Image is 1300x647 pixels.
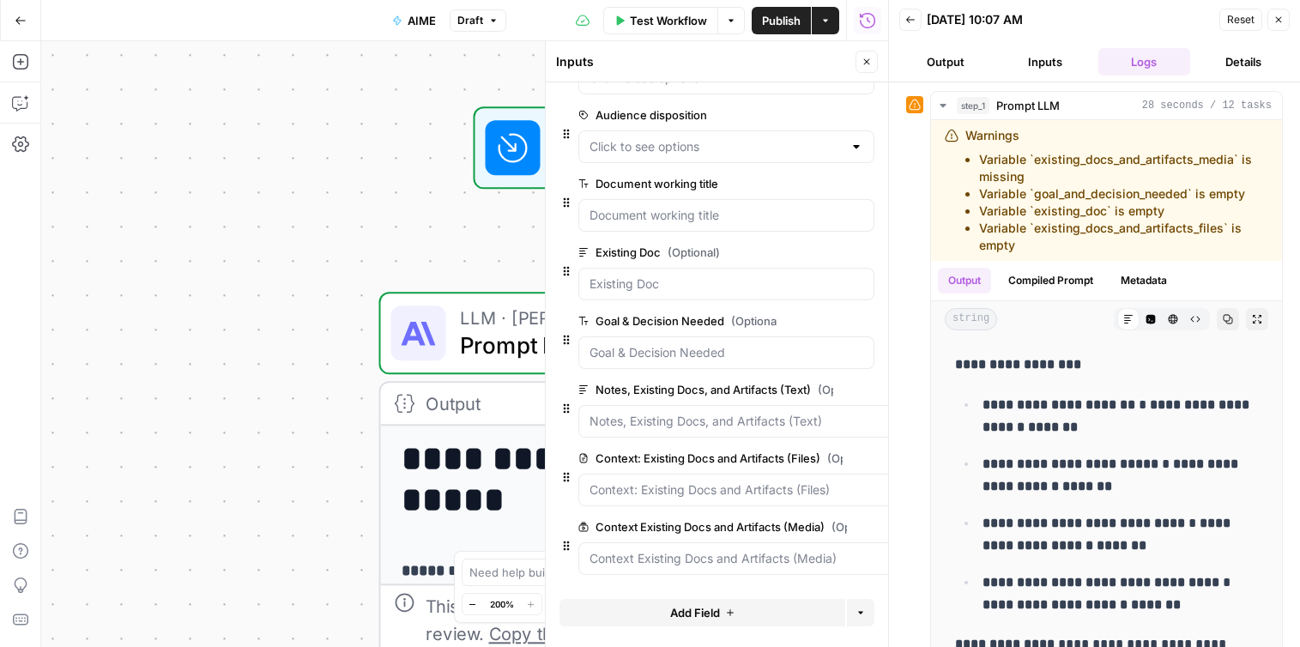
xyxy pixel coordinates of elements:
[957,97,989,114] span: step_1
[818,381,870,398] span: (Optional)
[931,92,1282,119] button: 28 seconds / 12 tasks
[379,106,911,189] div: WorkflowSet InputsInputs
[556,53,850,70] div: Inputs
[489,623,620,644] span: Copy the output
[831,518,884,535] span: (Optional)
[590,207,863,224] input: Document working title
[590,275,863,293] input: Existing Doc
[1098,48,1191,76] button: Logs
[899,48,992,76] button: Output
[578,381,833,398] label: Notes, Existing Docs, and Artifacts (Text)
[590,481,928,499] input: Context: Existing Docs and Artifacts (Files)
[979,220,1268,254] li: Variable `existing_docs_and_artifacts_files` is empty
[578,518,847,535] label: Context Existing Docs and Artifacts (Media)
[590,413,919,430] input: Notes, Existing Docs, and Artifacts (Text)
[382,7,446,34] button: AIME
[762,12,801,29] span: Publish
[752,7,811,34] button: Publish
[979,203,1268,220] li: Variable `existing_doc` is empty
[457,13,483,28] span: Draft
[731,312,783,330] span: (Optional)
[999,48,1091,76] button: Inputs
[1142,98,1272,113] span: 28 seconds / 12 tasks
[979,185,1268,203] li: Variable `goal_and_decision_needed` is empty
[578,244,777,261] label: Existing Doc
[590,138,843,155] input: Click to see options
[559,599,845,626] button: Add Field
[590,550,933,567] input: Context Existing Docs and Artifacts (Media)
[408,12,436,29] span: AIME
[1110,268,1177,293] button: Metadata
[578,106,777,124] label: Audience disposition
[938,268,991,293] button: Output
[460,328,793,362] span: Prompt LLM
[1197,48,1290,76] button: Details
[965,127,1268,254] div: Warnings
[590,344,863,361] input: Goal & Decision Needed
[996,97,1060,114] span: Prompt LLM
[490,597,514,611] span: 200%
[998,268,1103,293] button: Compiled Prompt
[426,592,896,647] div: This output is too large & has been abbreviated for review. to view the full content.
[1227,12,1255,27] span: Reset
[460,304,793,331] span: LLM · [PERSON_NAME] 4
[1219,9,1262,31] button: Reset
[578,312,777,330] label: Goal & Decision Needed
[450,9,506,32] button: Draft
[578,175,777,192] label: Document working title
[630,12,707,29] span: Test Workflow
[945,308,997,330] span: string
[426,390,817,417] div: Output
[670,604,720,621] span: Add Field
[578,450,843,467] label: Context: Existing Docs and Artifacts (Files)
[668,244,720,261] span: (Optional)
[603,7,717,34] button: Test Workflow
[979,151,1268,185] li: Variable `existing_docs_and_artifacts_media` is missing
[827,450,880,467] span: (Optional)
